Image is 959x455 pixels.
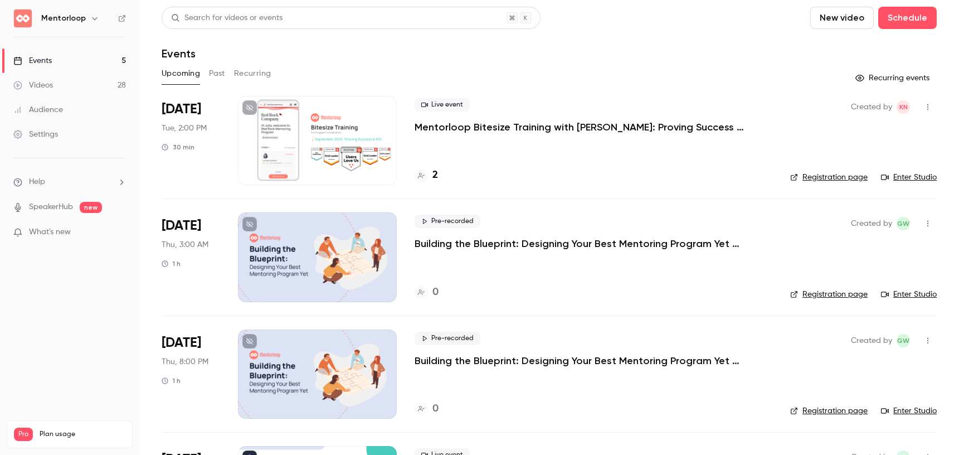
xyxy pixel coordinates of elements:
div: Sep 25 Thu, 12:00 PM (Australia/Melbourne) [162,212,220,302]
div: Sep 26 Fri, 5:00 AM (Australia/Melbourne) [162,330,220,419]
span: Pre-recorded [415,332,480,345]
div: Search for videos or events [171,12,283,24]
div: Settings [13,129,58,140]
h4: 2 [432,168,438,183]
div: Audience [13,104,63,115]
span: Help [29,176,45,188]
span: GW [897,334,909,347]
span: KN [899,100,908,114]
iframe: Noticeable Trigger [113,227,126,238]
a: Registration page [790,289,868,300]
span: Grace Winstanley [897,217,910,230]
a: Mentorloop Bitesize Training with [PERSON_NAME]: Proving Success & ROI [415,120,749,134]
span: GW [897,217,909,230]
span: Plan usage [40,430,125,439]
a: Enter Studio [881,405,937,417]
a: 0 [415,401,439,417]
a: 0 [415,285,439,300]
span: Pro [14,428,33,441]
a: Building the Blueprint: Designing Your Best Mentoring Program Yet (ANZ) [415,237,749,250]
span: [DATE] [162,100,201,118]
div: 1 h [162,376,181,385]
span: Created by [851,100,892,114]
a: Registration page [790,405,868,417]
span: Kristin Nankervis [897,100,910,114]
span: [DATE] [162,217,201,235]
div: Videos [13,80,53,91]
a: Registration page [790,172,868,183]
span: Created by [851,334,892,347]
div: Sep 23 Tue, 2:00 PM (Europe/London) [162,96,220,185]
div: Events [13,55,52,66]
a: Enter Studio [881,289,937,300]
button: Recurring [234,65,271,83]
div: 30 min [162,143,194,152]
span: Live event [415,98,470,112]
li: help-dropdown-opener [13,176,126,188]
span: new [80,202,102,213]
h6: Mentorloop [41,13,86,24]
h4: 0 [432,401,439,417]
button: Recurring events [850,69,937,87]
span: Grace Winstanley [897,334,910,347]
a: 2 [415,168,438,183]
a: Enter Studio [881,172,937,183]
span: Thu, 8:00 PM [162,356,208,367]
span: Thu, 3:00 AM [162,239,208,250]
a: Building the Blueprint: Designing Your Best Mentoring Program Yet ([GEOGRAPHIC_DATA]) [415,354,749,367]
a: SpeakerHub [29,201,73,213]
span: [DATE] [162,334,201,352]
h4: 0 [432,285,439,300]
button: New video [810,7,874,29]
button: Schedule [878,7,937,29]
button: Past [209,65,225,83]
span: Tue, 2:00 PM [162,123,207,134]
span: What's new [29,226,71,238]
h1: Events [162,47,196,60]
button: Upcoming [162,65,200,83]
img: Mentorloop [14,9,32,27]
div: 1 h [162,259,181,268]
span: Pre-recorded [415,215,480,228]
span: Created by [851,217,892,230]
